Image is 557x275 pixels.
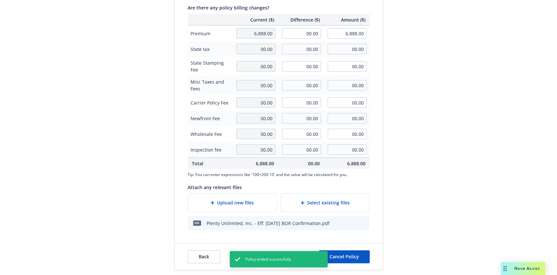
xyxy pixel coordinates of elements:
[192,160,229,167] span: Total
[328,16,365,23] span: Amount ($)
[191,131,230,137] span: Wholesale Fee
[193,220,201,225] span: pdf
[191,59,230,73] span: State Stamping Fee
[188,193,277,212] div: Upload new files
[207,220,330,227] div: Plenty Unlimited, Inc. - Eff. [DATE] BOR Confirmation.pdf
[191,30,230,37] span: Premium
[236,16,274,23] span: Current ($)
[191,115,230,122] span: Newfront Fee
[282,16,320,23] span: Difference ($)
[191,78,230,92] span: Misc Taxes and Fees
[514,266,540,271] span: Nova Assist
[199,253,209,260] span: Back
[501,262,509,275] div: Drag to move
[330,253,359,260] span: Cancel Policy
[188,172,370,177] span: Tip: You can enter expressions like '100+200-10' and the value will be calculated for you.
[319,250,370,263] button: Cancel Policy
[362,220,367,227] button: archive file
[307,199,350,206] span: Select existing files
[501,262,545,275] button: Nova Assist
[217,199,254,206] span: Upload new files
[191,99,230,106] span: Carrier Policy Fee
[188,184,242,190] span: Attach any relevant files
[281,193,370,212] div: Select existing files
[328,160,365,167] span: 6,888.00
[188,5,269,11] span: Are there any policy billing changes?
[236,160,274,167] span: 6,888.00
[188,250,220,263] button: Back
[191,146,230,153] span: Inspection fee
[245,256,291,262] span: Policy ended successfully
[191,46,230,53] span: State tax
[282,160,320,167] span: 00.00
